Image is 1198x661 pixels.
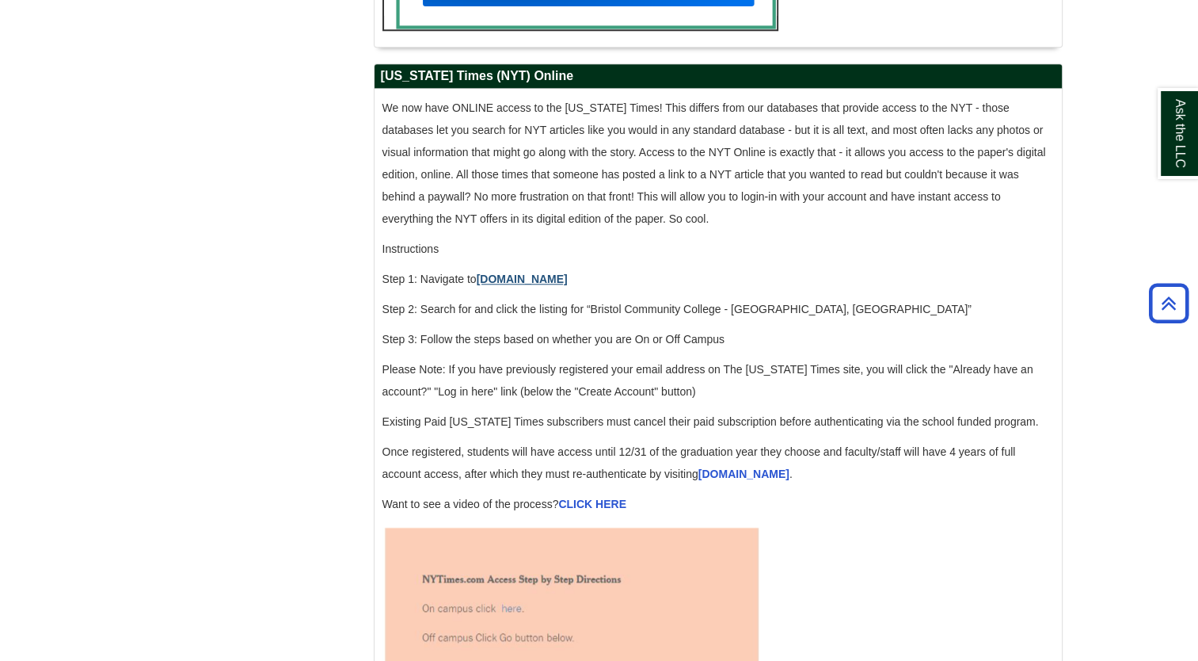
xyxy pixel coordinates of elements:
span: Want to see a video of the process? [382,498,626,510]
span: Step 2: Search for and click the listing for “Bristol Community College - [GEOGRAPHIC_DATA], [GEO... [382,303,972,315]
a: CLICK HERE [558,498,626,510]
span: Once registered, students will have access until 12/31 of the graduation year they choose and fac... [382,445,1016,480]
span: We now have ONLINE access to the [US_STATE] Times! This differs from our databases that provide a... [382,101,1046,225]
span: Please Note: If you have previously registered your email address on The [US_STATE] Times site, y... [382,363,1033,398]
span: Step 1: Navigate to [382,273,571,285]
span: Step 3: Follow the steps based on whether you are On or Off Campus [382,333,725,346]
h2: [US_STATE] Times (NYT) Online [375,64,1062,89]
span: Existing Paid [US_STATE] Times subscribers must cancel their paid subscription before authenticat... [382,415,1039,428]
a: [DOMAIN_NAME] [698,468,789,480]
a: Back to Top [1143,292,1194,314]
a: [DOMAIN_NAME] [477,273,568,285]
span: Instructions [382,243,439,255]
